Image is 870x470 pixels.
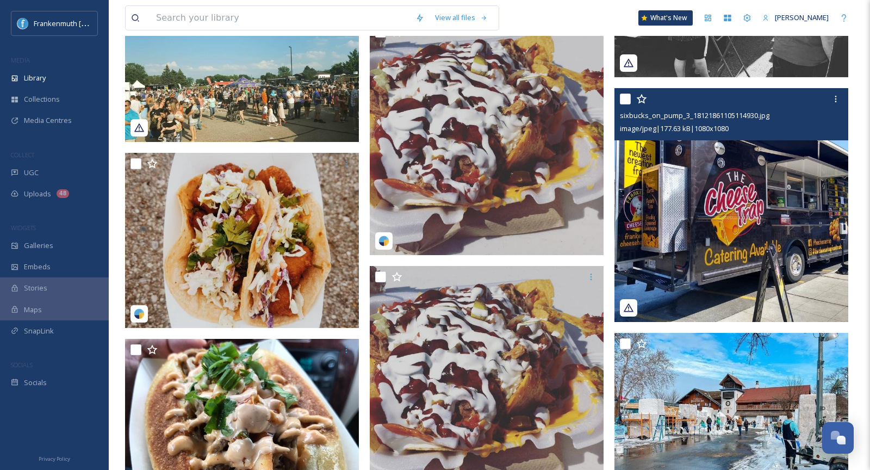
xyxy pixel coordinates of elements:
span: WIDGETS [11,224,36,232]
a: Privacy Policy [39,452,70,465]
span: Library [24,73,46,83]
button: Open Chat [822,422,854,454]
img: bugsmacker_1578663324253299404_1594254426.jpg [125,10,359,142]
span: SnapLink [24,326,54,336]
span: Uploads [24,189,51,199]
input: Search your library [151,6,410,30]
img: briceelizabeth_17901036319349449.jpg [370,21,604,255]
span: Frankenmuth [US_STATE] [34,18,116,28]
img: snapsea-logo.png [134,308,145,319]
span: Maps [24,305,42,315]
img: Social%20Media%20PFP%202025.jpg [17,18,28,29]
a: View all files [430,7,493,28]
a: [PERSON_NAME] [757,7,834,28]
a: What's New [638,10,693,26]
img: snapsea-logo.png [378,236,389,246]
img: sixbucks_on_pump_3_18121861105114930.jpg [614,88,848,322]
span: SOCIALS [11,361,33,369]
span: Privacy Policy [39,455,70,462]
span: COLLECT [11,151,34,159]
span: image/jpeg | 177.63 kB | 1080 x 1080 [620,123,729,133]
span: Socials [24,378,47,388]
span: UGC [24,168,39,178]
span: Galleries [24,240,53,251]
span: [PERSON_NAME] [775,13,829,22]
div: 48 [57,189,69,198]
span: Media Centres [24,115,72,126]
span: MEDIA [11,56,30,64]
span: sixbucks_on_pump_3_18121861105114930.jpg [620,110,769,120]
img: littlespeculoos_1867884396032598452_207947579.jpg [125,153,359,329]
span: Embeds [24,262,51,272]
span: Collections [24,94,60,104]
span: Stories [24,283,47,293]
